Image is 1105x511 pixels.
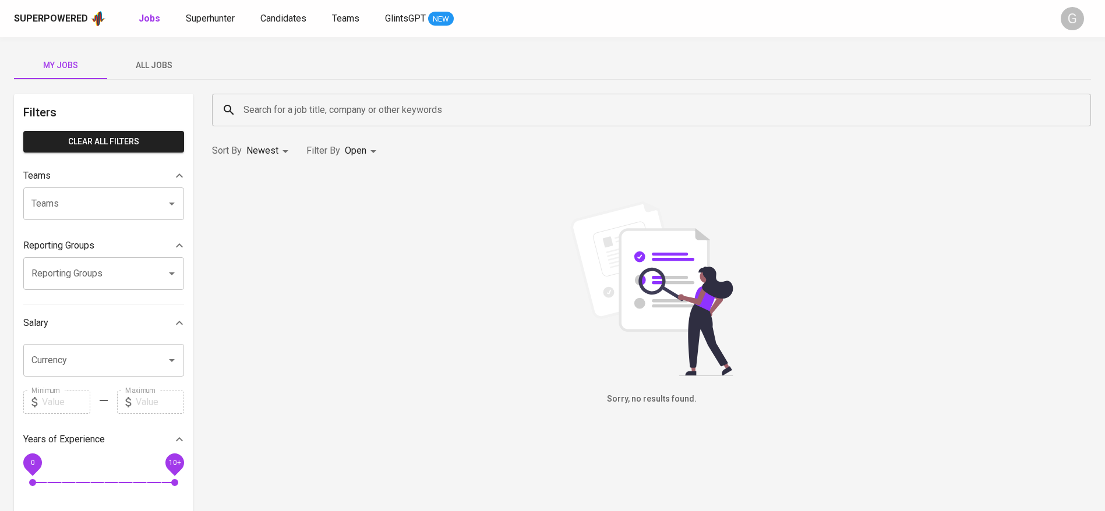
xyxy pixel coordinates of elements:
[345,145,366,156] span: Open
[345,140,380,162] div: Open
[306,144,340,158] p: Filter By
[246,144,278,158] p: Newest
[260,13,306,24] span: Candidates
[186,13,235,24] span: Superhunter
[564,201,739,376] img: file_searching.svg
[246,140,292,162] div: Newest
[23,316,48,330] p: Salary
[212,393,1091,406] h6: Sorry, no results found.
[139,13,160,24] b: Jobs
[30,458,34,466] span: 0
[14,12,88,26] div: Superpowered
[23,164,184,187] div: Teams
[139,12,163,26] a: Jobs
[21,58,100,73] span: My Jobs
[1061,7,1084,30] div: G
[23,234,184,257] div: Reporting Groups
[14,10,106,27] a: Superpoweredapp logo
[186,12,237,26] a: Superhunter
[136,391,184,414] input: Value
[164,352,180,368] button: Open
[212,144,242,158] p: Sort By
[114,58,193,73] span: All Jobs
[168,458,181,466] span: 10+
[23,432,105,446] p: Years of Experience
[385,13,426,24] span: GlintsGPT
[23,131,184,152] button: Clear All filters
[23,428,184,451] div: Years of Experience
[164,265,180,282] button: Open
[332,13,359,24] span: Teams
[385,12,454,26] a: GlintsGPT NEW
[23,169,51,183] p: Teams
[164,196,180,212] button: Open
[23,311,184,335] div: Salary
[260,12,309,26] a: Candidates
[332,12,362,26] a: Teams
[23,103,184,122] h6: Filters
[23,239,94,253] p: Reporting Groups
[428,13,454,25] span: NEW
[90,10,106,27] img: app logo
[33,134,175,149] span: Clear All filters
[42,391,90,414] input: Value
